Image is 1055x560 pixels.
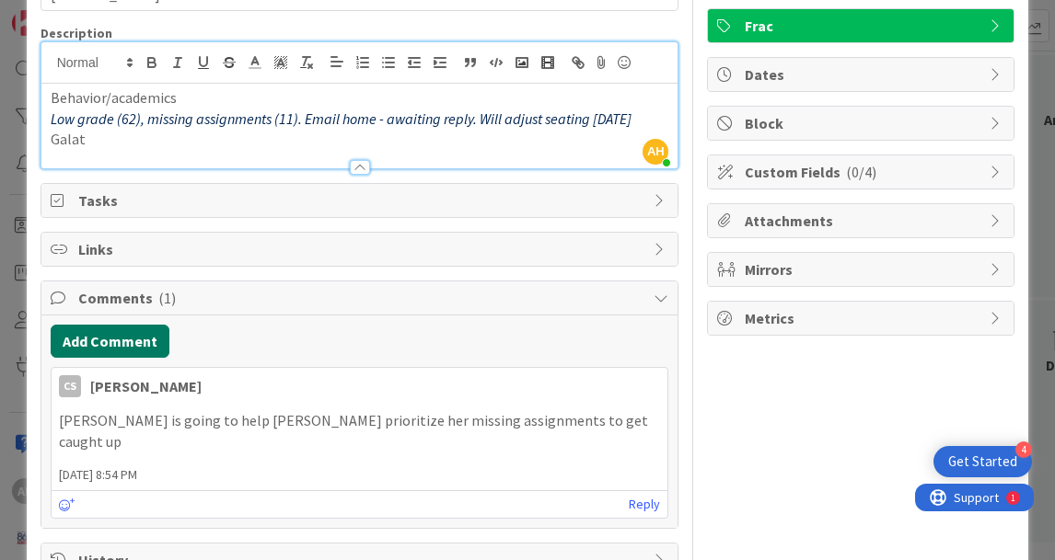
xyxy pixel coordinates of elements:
[78,287,645,309] span: Comments
[745,15,980,37] span: Frac
[78,238,645,260] span: Links
[78,189,645,211] span: Tasks
[51,325,169,358] button: Add Comment
[745,161,980,183] span: Custom Fields
[933,446,1032,477] div: Open Get Started checklist, remaining modules: 4
[629,493,660,516] a: Reply
[51,129,669,150] p: Galat
[745,307,980,329] span: Metrics
[39,3,84,25] span: Support
[1015,441,1032,458] div: 4
[745,258,980,280] span: Mirrors
[643,139,668,165] span: AH
[59,410,661,451] p: [PERSON_NAME] is going to help [PERSON_NAME] prioritize her missing assignments to get caught up
[745,63,980,86] span: Dates
[158,289,176,307] span: ( 1 )
[745,112,980,134] span: Block
[90,375,202,397] div: [PERSON_NAME]
[948,452,1017,471] div: Get Started
[52,465,668,485] span: [DATE] 8:54 PM
[51,87,669,109] p: Behavior/academics
[51,109,632,128] em: Low grade (62), missing assignments (11). Email home - awaiting reply. Will adjust seating [DATE]
[96,7,100,22] div: 1
[59,375,81,397] div: CS
[745,210,980,232] span: Attachments
[41,25,112,41] span: Description
[846,163,876,181] span: ( 0/4 )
